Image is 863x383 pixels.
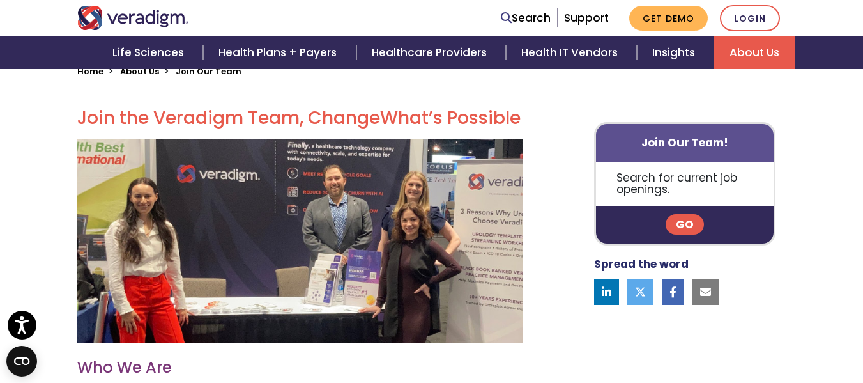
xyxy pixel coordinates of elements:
[596,162,774,206] p: Search for current job openings.
[77,6,189,30] img: Veradigm logo
[77,107,523,129] h2: Join the Veradigm Team, Change
[77,65,103,77] a: Home
[629,6,708,31] a: Get Demo
[564,10,609,26] a: Support
[380,106,521,130] span: What’s Possible
[594,257,689,272] strong: Spread the word
[501,10,551,27] a: Search
[637,36,714,69] a: Insights
[203,36,356,69] a: Health Plans + Payers
[97,36,203,69] a: Life Sciences
[506,36,637,69] a: Health IT Vendors
[641,135,728,150] strong: Join Our Team!
[6,346,37,377] button: Open CMP widget
[666,215,704,235] a: Go
[714,36,795,69] a: About Us
[356,36,506,69] a: Healthcare Providers
[120,65,159,77] a: About Us
[77,359,523,377] h3: Who We Are
[720,5,780,31] a: Login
